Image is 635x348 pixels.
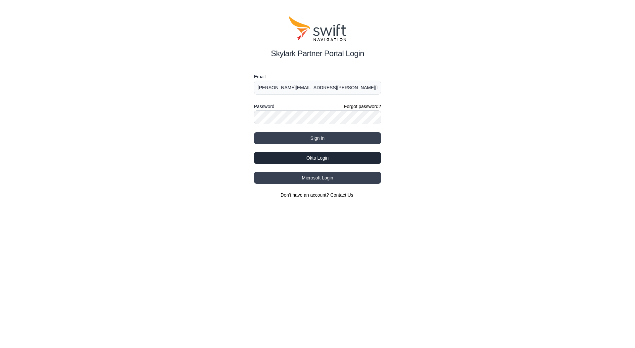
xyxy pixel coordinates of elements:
section: Don't have an account? [254,192,381,198]
button: Sign in [254,132,381,144]
a: Contact Us [330,192,353,198]
label: Password [254,102,274,110]
h2: Skylark Partner Portal Login [254,48,381,59]
button: Okta Login [254,152,381,164]
label: Email [254,73,381,81]
button: Microsoft Login [254,172,381,184]
a: Forgot password? [344,103,381,110]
